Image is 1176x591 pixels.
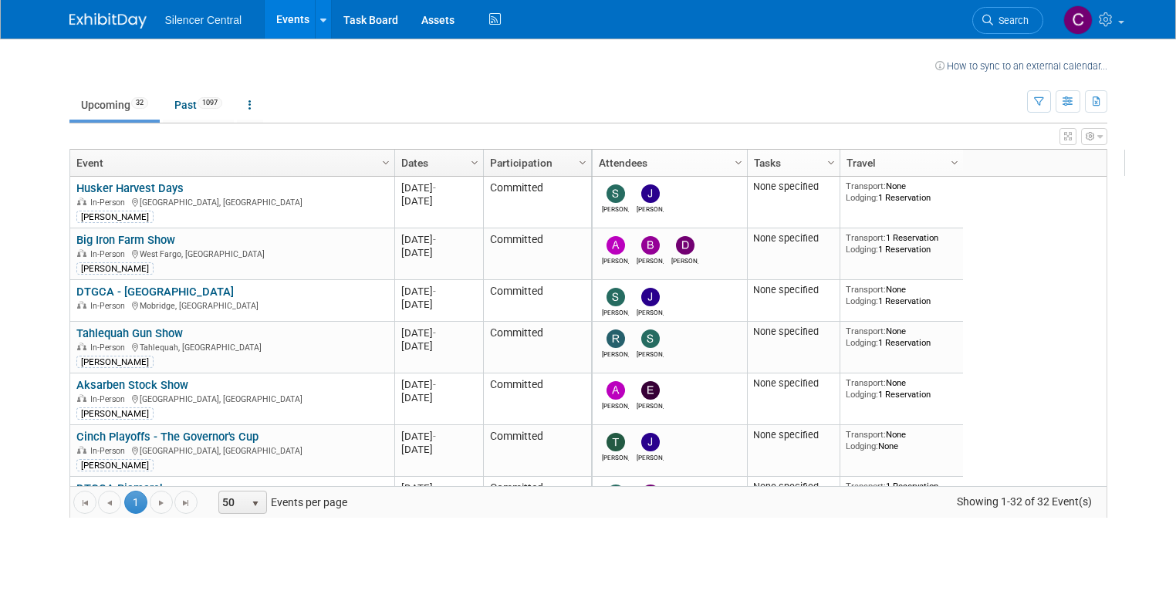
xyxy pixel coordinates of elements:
[90,198,130,208] span: In-Person
[754,150,830,176] a: Tasks
[607,433,625,451] img: Tyler Phillips
[150,491,173,514] a: Go to the next page
[846,377,886,388] span: Transport:
[377,150,394,173] a: Column Settings
[753,284,833,296] div: None specified
[380,157,392,169] span: Column Settings
[401,181,476,194] div: [DATE]
[401,298,476,311] div: [DATE]
[433,482,436,494] span: -
[599,150,737,176] a: Attendees
[76,211,154,223] div: [PERSON_NAME]
[602,400,629,410] div: Andrew Sorenson
[948,157,961,169] span: Column Settings
[641,329,660,348] img: Sarah Young
[90,343,130,353] span: In-Person
[165,14,242,26] span: Silencer Central
[219,491,245,513] span: 50
[641,485,660,503] img: Dean Woods
[76,195,387,208] div: [GEOGRAPHIC_DATA], [GEOGRAPHIC_DATA]
[972,7,1043,34] a: Search
[77,249,86,257] img: In-Person Event
[73,491,96,514] a: Go to the first page
[602,451,629,461] div: Tyler Phillips
[846,232,957,255] div: 1 Reservation 1 Reservation
[637,255,664,265] div: Billee Page
[846,284,886,295] span: Transport:
[846,481,957,503] div: 1 Reservation 1 Reservation
[76,407,154,420] div: [PERSON_NAME]
[180,497,192,509] span: Go to the last page
[401,326,476,339] div: [DATE]
[637,400,664,410] div: Eduardo Contreras
[607,184,625,203] img: Steve Phillips
[90,446,130,456] span: In-Person
[1063,5,1093,35] img: Carin Froehlich
[637,348,664,358] div: Sarah Young
[433,234,436,245] span: -
[602,306,629,316] div: Steve Phillips
[846,326,957,348] div: None 1 Reservation
[576,157,589,169] span: Column Settings
[753,429,833,441] div: None specified
[401,481,476,495] div: [DATE]
[483,477,591,529] td: Committed
[76,340,387,353] div: Tahlequah, [GEOGRAPHIC_DATA]
[124,491,147,514] span: 1
[602,255,629,265] div: Andrew Sorenson
[76,356,154,368] div: [PERSON_NAME]
[76,378,188,392] a: Aksarben Stock Show
[641,184,660,203] img: Justin Armstrong
[846,377,957,400] div: None 1 Reservation
[155,497,167,509] span: Go to the next page
[76,326,183,340] a: Tahlequah Gun Show
[468,157,481,169] span: Column Settings
[198,491,363,514] span: Events per page
[641,236,660,255] img: Billee Page
[602,203,629,213] div: Steve Phillips
[483,228,591,280] td: Committed
[607,381,625,400] img: Andrew Sorenson
[401,246,476,259] div: [DATE]
[90,394,130,404] span: In-Person
[846,337,878,348] span: Lodging:
[574,150,591,173] a: Column Settings
[433,285,436,297] span: -
[401,430,476,443] div: [DATE]
[753,377,833,390] div: None specified
[76,247,387,260] div: West Fargo, [GEOGRAPHIC_DATA]
[935,60,1107,72] a: How to sync to an external calendar...
[77,446,86,454] img: In-Person Event
[79,497,91,509] span: Go to the first page
[846,389,878,400] span: Lodging:
[846,181,957,203] div: None 1 Reservation
[607,288,625,306] img: Steve Phillips
[846,181,886,191] span: Transport:
[466,150,483,173] a: Column Settings
[490,150,581,176] a: Participation
[823,150,840,173] a: Column Settings
[732,157,745,169] span: Column Settings
[641,433,660,451] img: Julissa Linares
[483,373,591,425] td: Committed
[483,177,591,228] td: Committed
[847,150,953,176] a: Travel
[753,481,833,493] div: None specified
[76,285,234,299] a: DTGCA - [GEOGRAPHIC_DATA]
[69,90,160,120] a: Upcoming32
[77,343,86,350] img: In-Person Event
[602,348,629,358] div: Rob Young
[753,181,833,193] div: None specified
[174,491,198,514] a: Go to the last page
[846,244,878,255] span: Lodging:
[846,284,957,306] div: None 1 Reservation
[69,13,147,29] img: ExhibitDay
[483,425,591,477] td: Committed
[76,299,387,312] div: Mobridge, [GEOGRAPHIC_DATA]
[483,322,591,373] td: Committed
[198,97,222,109] span: 1097
[637,451,664,461] div: Julissa Linares
[641,381,660,400] img: Eduardo Contreras
[90,301,130,311] span: In-Person
[846,441,878,451] span: Lodging:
